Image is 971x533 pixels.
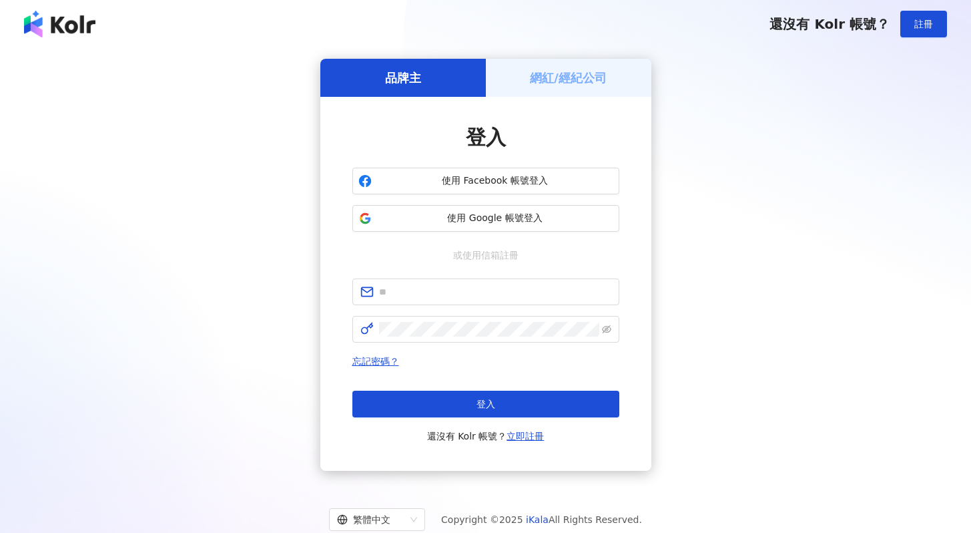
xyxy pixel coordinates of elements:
[900,11,947,37] button: 註冊
[377,212,613,225] span: 使用 Google 帳號登入
[526,514,549,525] a: iKala
[24,11,95,37] img: logo
[507,431,544,441] a: 立即註冊
[466,126,506,149] span: 登入
[352,168,619,194] button: 使用 Facebook 帳號登入
[914,19,933,29] span: 註冊
[427,428,545,444] span: 還沒有 Kolr 帳號？
[352,356,399,367] a: 忘記密碼？
[352,391,619,417] button: 登入
[377,174,613,188] span: 使用 Facebook 帳號登入
[444,248,528,262] span: 或使用信箱註冊
[441,512,642,528] span: Copyright © 2025 All Rights Reserved.
[385,69,421,86] h5: 品牌主
[337,509,405,530] div: 繁體中文
[530,69,607,86] h5: 網紅/經紀公司
[352,205,619,232] button: 使用 Google 帳號登入
[769,16,890,32] span: 還沒有 Kolr 帳號？
[602,325,611,334] span: eye-invisible
[476,399,495,409] span: 登入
